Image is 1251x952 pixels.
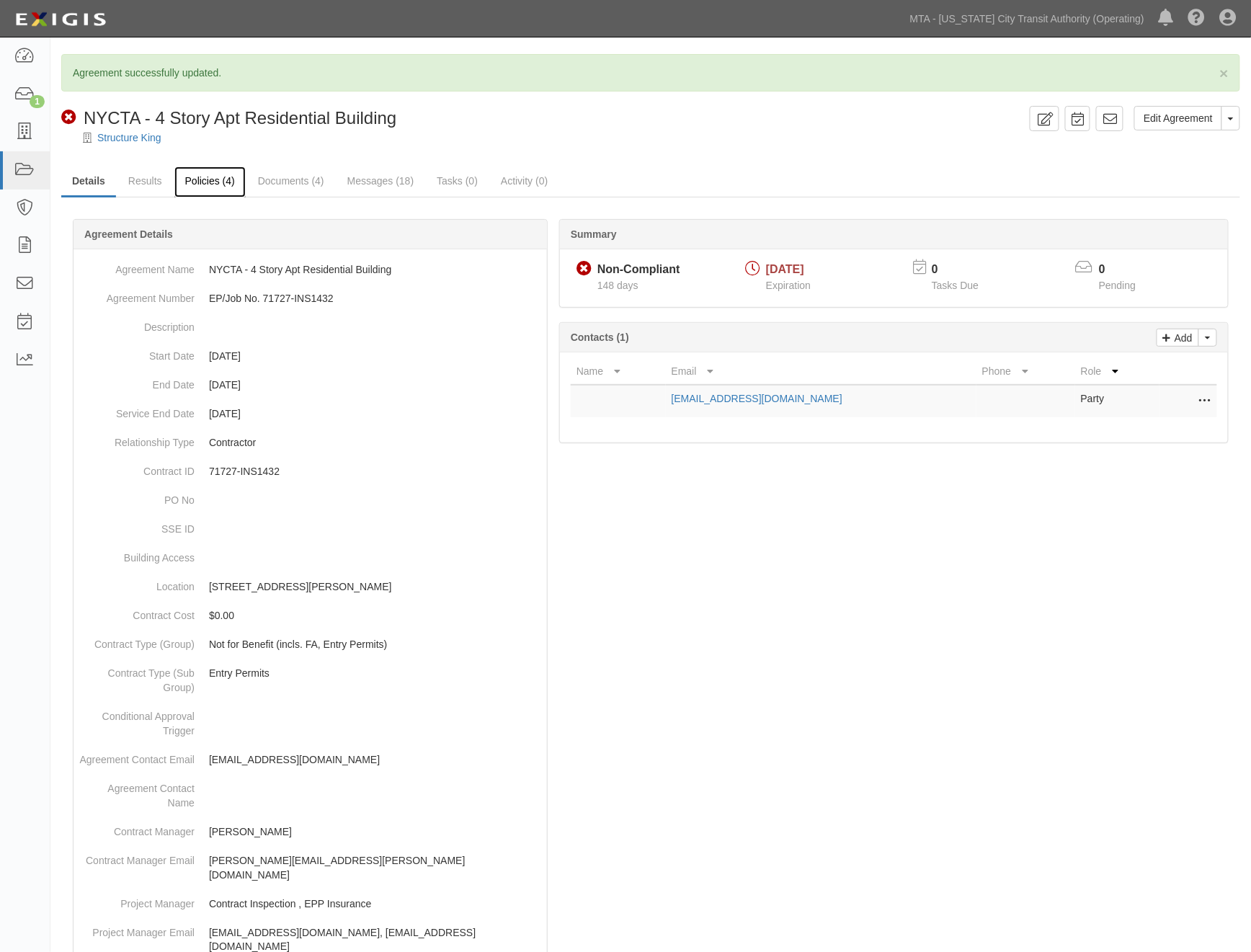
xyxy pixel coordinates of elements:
span: × [1220,65,1229,81]
dt: SSE ID [79,515,195,536]
a: Policies (4) [174,166,246,197]
dt: Building Access [79,543,195,565]
i: Non-Compliant [61,110,76,125]
a: Documents (4) [247,166,335,195]
dd: [DATE] [79,342,541,370]
dd: [DATE] [79,370,541,399]
dt: Relationship Type [79,428,195,450]
th: Role [1075,358,1159,385]
span: Since 03/26/2025 [597,280,638,291]
span: Expiration [766,280,811,291]
p: [PERSON_NAME][EMAIL_ADDRESS][PERSON_NAME][DOMAIN_NAME] [209,853,541,882]
p: Add [1171,329,1193,346]
div: 1 [30,95,45,108]
span: Pending [1099,280,1136,291]
dt: PO No [79,486,195,507]
dd: EP/Job No. 71727-INS1432 [79,284,541,313]
div: NYCTA - 4 Story Apt Residential Building [61,106,396,130]
dt: Agreement Contact Name [79,774,195,810]
p: [EMAIL_ADDRESS][DOMAIN_NAME] [209,752,541,767]
span: Tasks Due [932,280,979,291]
p: Not for Benefit (incls. FA, Entry Permits) [209,637,541,651]
dt: Description [79,313,195,334]
p: [STREET_ADDRESS][PERSON_NAME] [209,579,541,594]
dd: Contractor [79,428,541,457]
p: $0.00 [209,608,541,623]
dt: Agreement Name [79,255,195,277]
dt: Project Manager [79,889,195,911]
dt: Conditional Approval Trigger [79,702,195,738]
th: Phone [976,358,1075,385]
a: Structure King [97,132,161,143]
p: Agreement successfully updated. [73,66,1229,80]
dt: Agreement Number [79,284,195,306]
a: Messages (18) [337,166,425,195]
dt: End Date [79,370,195,392]
dt: Start Date [79,342,195,363]
button: Close [1220,66,1229,81]
span: [DATE] [766,263,804,275]
th: Name [571,358,666,385]
a: Details [61,166,116,197]
p: 0 [1099,262,1154,278]
dt: Contract Type (Sub Group) [79,659,195,695]
p: 0 [932,262,997,278]
dt: Service End Date [79,399,195,421]
dt: Location [79,572,195,594]
a: Activity (0) [490,166,558,195]
i: Non-Compliant [576,262,592,277]
p: Contract Inspection , EPP Insurance [209,897,541,911]
dd: NYCTA - 4 Story Apt Residential Building [79,255,541,284]
b: Summary [571,228,617,240]
p: Entry Permits [209,666,541,680]
p: 71727-INS1432 [209,464,541,479]
b: Contacts (1) [571,332,629,343]
a: Results [117,166,173,195]
span: NYCTA - 4 Story Apt Residential Building [84,108,396,128]
dt: Contract Type (Group) [79,630,195,651]
dt: Contract Cost [79,601,195,623]
dt: Project Manager Email [79,918,195,940]
dt: Agreement Contact Email [79,745,195,767]
p: [PERSON_NAME] [209,824,541,839]
a: MTA - [US_STATE] City Transit Authority (Operating) [903,4,1152,33]
a: Add [1157,329,1199,347]
dt: Contract Manager [79,817,195,839]
dt: Contract ID [79,457,195,479]
td: Party [1075,385,1159,417]
th: Email [666,358,976,385]
a: Edit Agreement [1134,106,1222,130]
img: Logo [11,6,110,32]
div: Non-Compliant [597,262,680,278]
b: Agreement Details [84,228,173,240]
dt: Contract Manager Email [79,846,195,868]
i: Help Center - Complianz [1188,10,1206,27]
dd: [DATE] [79,399,541,428]
a: Tasks (0) [426,166,489,195]
a: [EMAIL_ADDRESS][DOMAIN_NAME] [672,393,842,404]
